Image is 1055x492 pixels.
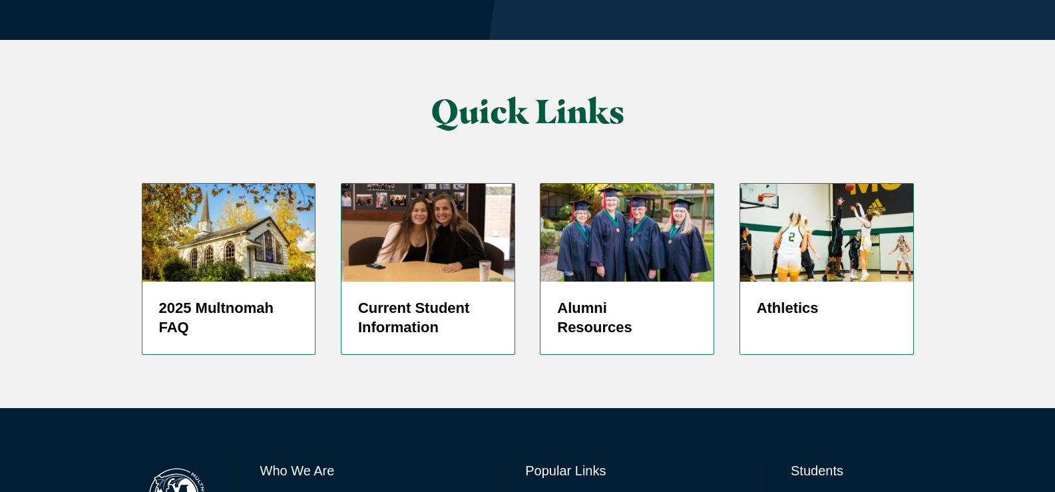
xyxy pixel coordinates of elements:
[540,183,714,355] a: 50 Year Alumni 2019 Alumni Resources
[274,93,781,130] h2: Quick Links
[341,183,515,355] a: screenshot-2024-05-27-at-1.37.12-pm Current Student Information
[142,183,316,355] a: Prayer Chapel in Fall 2025 Multnomah FAQ
[260,461,477,480] h6: Who We Are
[791,461,913,480] h6: Students
[557,298,697,338] h5: Alumni Resources
[525,461,742,480] h6: Popular Links
[739,183,914,355] a: Women's Basketball player shooting jump shot Athletics
[341,184,515,281] img: screenshot-2024-05-27-at-1.37.12-pm
[740,184,913,281] img: WBBALL_WEB
[757,298,897,318] h5: Athletics
[142,184,316,281] img: Prayer Chapel in Fall
[358,298,498,338] h5: Current Student Information
[540,184,714,281] img: 50 Year Alumni 2019
[159,298,299,338] h5: 2025 Multnomah FAQ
